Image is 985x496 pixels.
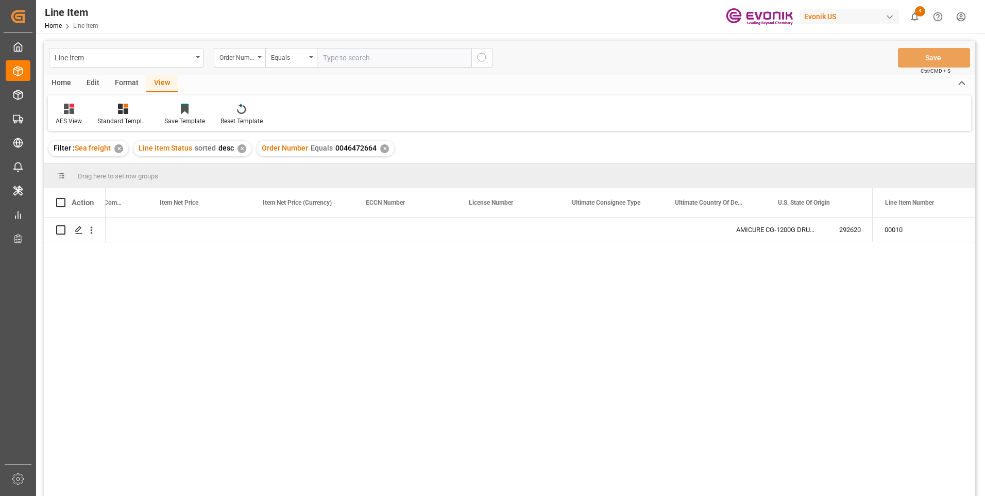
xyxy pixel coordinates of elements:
[926,5,949,28] button: Help Center
[219,51,254,62] div: Order Number
[271,51,306,62] div: Equals
[139,144,192,152] span: Line Item Status
[915,6,925,16] span: 4
[872,218,975,242] div: Press SPACE to select this row.
[572,199,640,206] span: Ultimate Consignee Type
[49,48,203,68] button: open menu
[366,199,405,206] span: ECCN Number
[800,7,903,26] button: Evonik US
[262,144,308,152] span: Order Number
[903,5,926,28] button: show 4 new notifications
[471,48,493,68] button: search button
[675,199,744,206] span: Ultimate Country Of Destination
[79,75,107,92] div: Edit
[45,5,98,20] div: Line Item
[335,144,377,152] span: 0046472664
[220,117,263,126] div: Reset Template
[317,48,471,68] input: Type to search
[311,144,333,152] span: Equals
[724,218,827,242] div: AMICURE CG-1200G DRUM 45KG
[885,199,934,206] span: Line Item Number
[114,144,123,153] div: ✕
[75,144,111,152] span: Sea freight
[164,117,205,126] div: Save Template
[218,144,234,152] span: desc
[56,117,82,126] div: AES View
[45,22,62,29] a: Home
[800,9,899,24] div: Evonik US
[898,48,970,68] button: Save
[872,218,975,242] div: 00010
[78,172,158,180] span: Drag here to set row groups
[195,144,216,152] span: sorted
[107,75,146,92] div: Format
[55,51,192,63] div: Line Item
[265,48,317,68] button: open menu
[263,199,332,206] span: Item Net Price (Currency)
[54,144,75,152] span: Filter :
[72,198,94,207] div: Action
[380,144,389,153] div: ✕
[214,48,265,68] button: open menu
[827,218,930,242] div: 292620
[44,75,79,92] div: Home
[146,75,178,92] div: View
[160,199,198,206] span: Item Net Price
[469,199,513,206] span: License Number
[921,67,950,75] span: Ctrl/CMD + S
[726,8,793,26] img: Evonik-brand-mark-Deep-Purple-RGB.jpeg_1700498283.jpeg
[97,117,149,126] div: Standard Templates
[44,218,106,242] div: Press SPACE to select this row.
[237,144,246,153] div: ✕
[778,199,830,206] span: U.S. State Of Origin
